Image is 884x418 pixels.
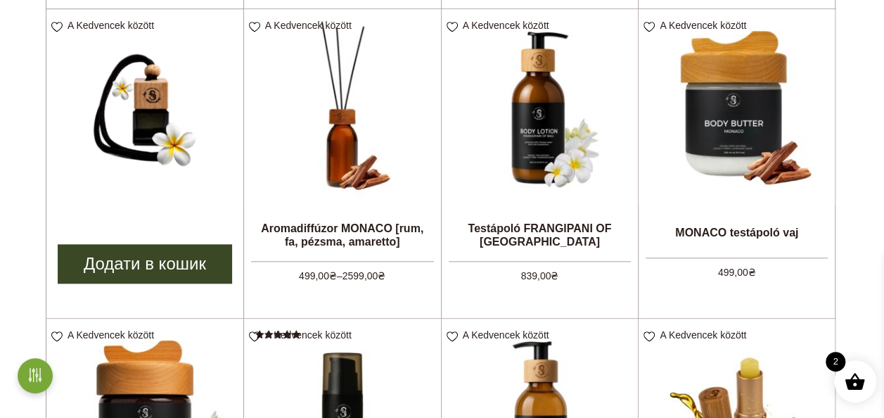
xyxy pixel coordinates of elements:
[265,20,352,31] span: A Kedvencek között
[643,329,751,341] a: A Kedvencek között
[643,20,751,31] a: A Kedvencek között
[249,331,260,342] img: unfavourite.svg
[244,216,441,254] h2: Aromadiffúzor MONACO [rum, fa, pézsma, amaretto]
[447,331,458,342] img: unfavourite.svg
[249,329,357,341] a: A Kedvencek között
[51,329,159,341] a: A Kedvencek között
[342,270,386,281] bdi: 2599,00
[68,329,154,341] span: A Kedvencek között
[447,22,458,32] img: unfavourite.svg
[463,329,549,341] span: A Kedvencek között
[643,331,655,342] img: unfavourite.svg
[826,352,845,372] span: 2
[51,20,159,31] a: A Kedvencek között
[299,270,337,281] bdi: 499,00
[660,20,746,31] span: A Kedvencek között
[639,9,835,280] a: MONACO testápoló vaj 499,00₴
[442,216,639,254] h2: Testápoló FRANGIPANI OF [GEOGRAPHIC_DATA]
[249,20,357,31] a: A Kedvencek között
[51,22,63,32] img: unfavourite.svg
[68,20,154,31] span: A Kedvencek között
[660,329,746,341] span: A Kedvencek között
[447,20,554,31] a: A Kedvencek között
[244,9,441,281] a: Aromadiffúzor MONACO [rum, fa, pézsma, amaretto] 499,00₴–2599,00₴
[58,244,232,284] a: Додати в кошик: “Аромат для машини FRANGIPANI OF BALI”
[639,215,835,251] h2: MONACO testápoló vaj
[748,267,756,278] span: ₴
[249,22,260,32] img: unfavourite.svg
[329,270,337,281] span: ₴
[447,329,554,341] a: A Kedvencek között
[520,270,558,281] bdi: 839,00
[265,329,352,341] span: A Kedvencek között
[51,331,63,342] img: unfavourite.svg
[251,261,434,284] span: –
[442,9,639,281] a: Testápoló FRANGIPANI OF [GEOGRAPHIC_DATA] 839,00₴
[378,270,385,281] span: ₴
[551,270,558,281] span: ₴
[718,267,756,278] bdi: 499,00
[643,22,655,32] img: unfavourite.svg
[463,20,549,31] span: A Kedvencek között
